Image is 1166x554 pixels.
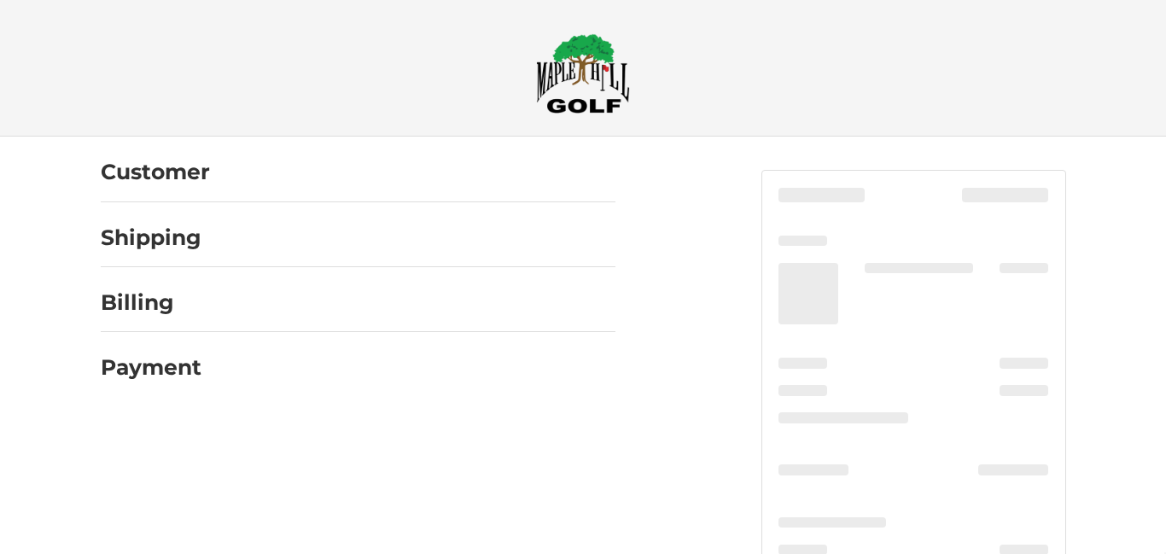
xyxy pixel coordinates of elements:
[17,481,206,537] iframe: Gorgias live chat messenger
[536,33,630,114] img: Maple Hill Golf
[101,225,201,251] h2: Shipping
[101,354,201,381] h2: Payment
[101,289,201,316] h2: Billing
[101,159,210,185] h2: Customer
